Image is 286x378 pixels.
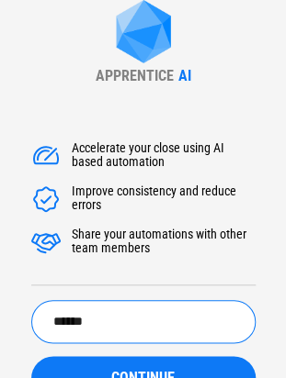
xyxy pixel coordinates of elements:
[178,67,191,84] div: AI
[31,184,61,214] img: Accelerate
[72,184,256,214] div: Improve consistency and reduce errors
[31,228,61,257] img: Accelerate
[96,67,174,84] div: APPRENTICE
[72,141,256,171] div: Accelerate your close using AI based automation
[72,228,256,257] div: Share your automations with other team members
[31,141,61,171] img: Accelerate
